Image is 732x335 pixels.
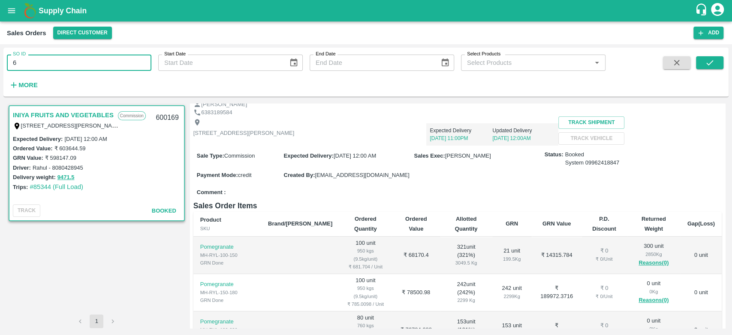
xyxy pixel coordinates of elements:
label: Ordered Value: [13,145,52,152]
div: 0 unit [634,280,674,305]
span: [DATE] 12:00 AM [334,152,376,159]
p: Pomegranate [200,280,254,289]
a: #85344 (Full Load) [30,183,83,190]
div: 950 kgs (9.5kg/unit) [346,284,385,300]
button: page 1 [90,314,103,328]
td: ₹ 78500.98 [392,274,440,311]
span: Commission [224,152,255,159]
div: 242 unit ( 242 %) [447,280,485,305]
b: Product [200,216,221,223]
span: [EMAIL_ADDRESS][DOMAIN_NAME] [315,172,409,178]
p: [PERSON_NAME] [201,100,247,109]
label: Trips: [13,184,28,190]
div: 0 Kg [634,288,674,295]
nav: pagination navigation [72,314,121,328]
label: Status: [545,151,563,159]
td: 0 unit [681,237,722,274]
label: Delivery weight: [13,174,56,180]
button: Choose date [437,55,453,71]
div: ₹ 0 [588,322,620,330]
div: 300 unit [634,242,674,268]
b: GRN [506,220,518,227]
span: Booked [565,151,620,167]
label: Select Products [467,51,500,58]
div: ₹ 0 / Unit [588,292,620,300]
button: Add [693,27,723,39]
div: System 09962418847 [565,159,620,167]
label: Expected Delivery : [283,152,333,159]
b: Supply Chain [39,6,87,15]
div: account of current user [710,2,725,20]
button: Reasons(0) [634,258,674,268]
h6: Sales Order Items [193,200,722,212]
div: ₹ 0 [588,247,620,255]
b: Brand/[PERSON_NAME] [268,220,332,227]
input: Select Products [464,57,589,68]
b: Ordered Quantity [354,216,377,231]
div: ₹ 785.0098 / Unit [346,300,385,308]
div: 0 Kg [634,325,674,333]
label: Expected Delivery : [13,136,63,142]
td: ₹ 68170.4 [392,237,440,274]
b: Gap(Loss) [687,220,715,227]
div: MH-RYL-180-220 [200,326,254,334]
div: Sales Orders [7,27,46,39]
div: MH-RYL-150-180 [200,289,254,296]
span: credit [238,172,252,178]
div: GRN Done [200,259,254,267]
p: [STREET_ADDRESS][PERSON_NAME] [193,129,295,137]
label: Sales Exec : [414,152,445,159]
p: Pomegranate [200,318,254,326]
label: Start Date [164,51,186,58]
td: 100 unit [339,237,392,274]
button: 9471.5 [57,173,75,183]
span: [PERSON_NAME] [445,152,491,159]
div: MH-RYL-100-150 [200,251,254,259]
td: 100 unit [339,274,392,311]
label: End Date [316,51,335,58]
div: customer-support [695,3,710,18]
div: 2299 Kg [499,292,525,300]
p: Commission [118,111,146,120]
p: Expected Delivery [430,127,492,134]
label: SO ID [13,51,26,58]
td: 0 unit [681,274,722,311]
b: Returned Weight [642,216,666,231]
div: ₹ 0 [588,284,620,292]
td: ₹ 14315.784 [532,237,581,274]
p: [DATE] 12:00AM [492,134,555,142]
p: Pomegranate [200,243,254,251]
div: 950 kgs (9.5kg/unit) [346,247,385,263]
div: 321 unit ( 321 %) [447,243,485,267]
label: Driver: [13,164,31,171]
div: GRN Done [200,296,254,304]
input: Start Date [158,55,282,71]
button: Track Shipment [558,116,624,129]
p: 6383189584 [201,109,232,117]
span: Booked [152,207,176,214]
label: Sale Type : [197,152,224,159]
label: GRN Value: [13,155,43,161]
div: 242 unit [499,284,525,300]
label: Created By : [283,172,315,178]
label: Rahul - 8080428945 [33,164,83,171]
label: Comment : [197,189,226,197]
label: Payment Mode : [197,172,238,178]
div: SKU [200,225,254,232]
b: Allotted Quantity [455,216,478,231]
button: Select DC [53,27,112,39]
label: [DATE] 12:00 AM [64,136,107,142]
div: 21 unit [499,247,525,263]
button: Choose date [286,55,302,71]
div: ₹ 681.704 / Unit [346,263,385,271]
label: ₹ 603644.59 [54,145,85,152]
td: ₹ 189972.3716 [532,274,581,311]
button: Reasons(0) [634,295,674,305]
div: 600169 [151,108,184,128]
button: open drawer [2,1,21,21]
b: Ordered Value [405,216,427,231]
strong: More [18,82,38,88]
p: Updated Delivery [492,127,555,134]
b: P.D. Discount [592,216,616,231]
div: 199.5 Kg [499,255,525,263]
